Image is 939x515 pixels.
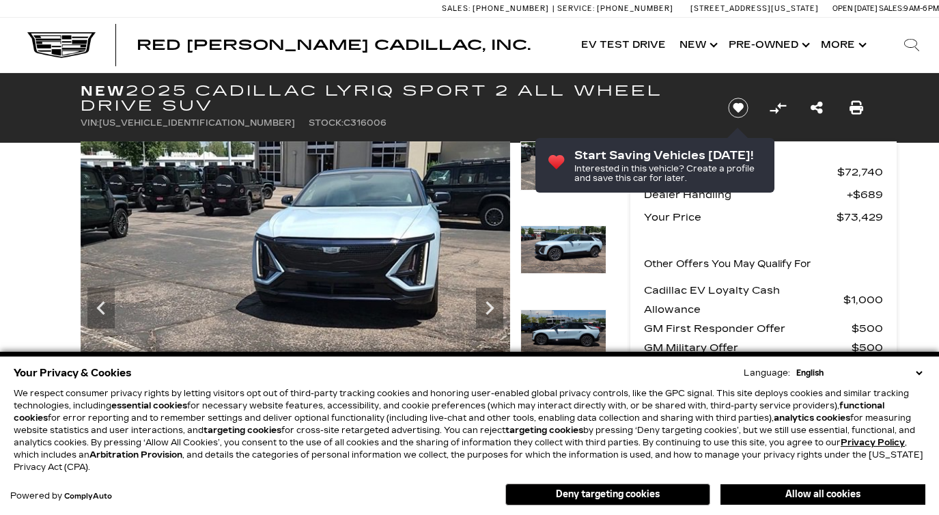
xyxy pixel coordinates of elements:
a: ComplyAuto [64,492,112,501]
a: MSRP $72,740 [644,163,883,182]
span: Dealer Handling [644,185,847,204]
span: $500 [852,338,883,357]
button: Allow all cookies [720,484,925,505]
a: Dealer Handling $689 [644,185,883,204]
span: C316006 [344,118,387,128]
span: 9 AM-6 PM [903,4,939,13]
a: Red [PERSON_NAME] Cadillac, Inc. [137,38,531,52]
span: [PHONE_NUMBER] [597,4,673,13]
strong: analytics cookies [774,413,850,423]
div: Previous [87,288,115,329]
span: $72,740 [837,163,883,182]
span: Your Price [644,208,837,227]
button: More [814,18,871,72]
a: Your Price $73,429 [644,208,883,227]
p: We respect consumer privacy rights by letting visitors opt out of third-party tracking cookies an... [14,387,925,473]
a: Sales: [PHONE_NUMBER] [442,5,552,12]
strong: New [81,83,126,99]
span: $500 [852,319,883,338]
a: Privacy Policy [841,438,905,447]
img: New 2025 Nimbus Metallic Cadillac Sport 2 image 5 [520,309,606,359]
button: Deny targeting cookies [505,484,710,505]
a: GM Military Offer $500 [644,338,883,357]
span: $73,429 [837,208,883,227]
img: New 2025 Nimbus Metallic Cadillac Sport 2 image 3 [81,141,510,383]
a: [STREET_ADDRESS][US_STATE] [690,4,819,13]
a: Cadillac EV Loyalty Cash Allowance $1,000 [644,281,883,319]
div: Language: [744,369,790,377]
a: EV Test Drive [574,18,673,72]
img: Cadillac Dark Logo with Cadillac White Text [27,32,96,58]
a: Print this New 2025 Cadillac LYRIQ Sport 2 All Wheel Drive SUV [850,98,863,117]
span: $1,000 [843,290,883,309]
span: Your Privacy & Cookies [14,363,132,382]
a: GM First Responder Offer $500 [644,319,883,338]
span: Service: [557,4,595,13]
p: Other Offers You May Qualify For [644,255,811,274]
a: Service: [PHONE_NUMBER] [552,5,677,12]
span: Stock: [309,118,344,128]
span: GM Military Offer [644,338,852,357]
span: Sales: [879,4,903,13]
span: Sales: [442,4,471,13]
strong: targeting cookies [505,426,583,435]
div: Next [476,288,503,329]
a: New [673,18,722,72]
h1: 2025 Cadillac LYRIQ Sport 2 All Wheel Drive SUV [81,83,705,113]
strong: Arbitration Provision [89,450,182,460]
span: [US_VEHICLE_IDENTIFICATION_NUMBER] [99,118,295,128]
a: Pre-Owned [722,18,814,72]
span: VIN: [81,118,99,128]
img: New 2025 Nimbus Metallic Cadillac Sport 2 image 3 [520,141,606,191]
span: [PHONE_NUMBER] [473,4,549,13]
a: Share this New 2025 Cadillac LYRIQ Sport 2 All Wheel Drive SUV [811,98,823,117]
img: New 2025 Nimbus Metallic Cadillac Sport 2 image 4 [520,225,606,275]
button: Compare vehicle [768,98,788,118]
span: MSRP [644,163,837,182]
span: GM First Responder Offer [644,319,852,338]
strong: essential cookies [111,401,187,410]
button: Save vehicle [723,97,753,119]
span: $689 [847,185,883,204]
select: Language Select [793,367,925,379]
span: Open [DATE] [832,4,878,13]
span: Red [PERSON_NAME] Cadillac, Inc. [137,37,531,53]
div: Powered by [10,492,112,501]
strong: targeting cookies [204,426,281,435]
span: Cadillac EV Loyalty Cash Allowance [644,281,843,319]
